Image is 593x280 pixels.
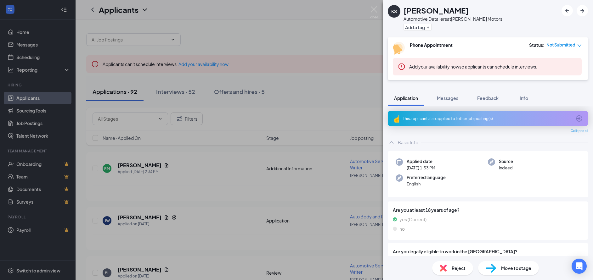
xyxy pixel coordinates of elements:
[409,64,537,69] span: so applicants can schedule interviews.
[426,25,430,29] svg: Plus
[579,7,586,14] svg: ArrowRight
[398,63,405,70] svg: Error
[572,259,587,274] div: Open Intercom Messenger
[437,95,458,101] span: Messages
[394,95,418,101] span: Application
[393,248,583,255] span: Are you legally eligible to work in the [GEOGRAPHIC_DATA]?
[546,42,575,48] span: Not Submitted
[577,43,582,48] span: down
[407,174,446,181] span: Preferred language
[398,139,418,145] div: Basic Info
[499,158,513,165] span: Source
[477,95,499,101] span: Feedback
[571,129,588,134] span: Collapse all
[403,116,572,121] div: This applicant also applied to 1 other job posting(s)
[529,42,545,48] div: Status :
[520,95,528,101] span: Info
[452,265,466,272] span: Reject
[575,115,583,122] svg: ArrowCircle
[404,5,469,16] h1: [PERSON_NAME]
[501,265,531,272] span: Move to stage
[404,24,432,30] button: PlusAdd a tag
[388,139,395,146] svg: ChevronUp
[399,225,405,232] span: no
[562,5,573,16] button: ArrowLeftNew
[399,216,426,223] span: yes (Correct)
[577,5,588,16] button: ArrowRight
[410,42,453,48] b: Phone Appointment
[409,63,459,70] button: Add your availability now
[404,16,502,22] div: Automotive Detailers at [PERSON_NAME] Motors
[393,206,583,213] span: Are you at least 18 years of age?
[499,165,513,171] span: Indeed
[407,158,435,165] span: Applied date
[391,8,397,14] div: KS
[407,181,446,187] span: English
[407,165,435,171] span: [DATE] 1:53 PM
[563,7,571,14] svg: ArrowLeftNew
